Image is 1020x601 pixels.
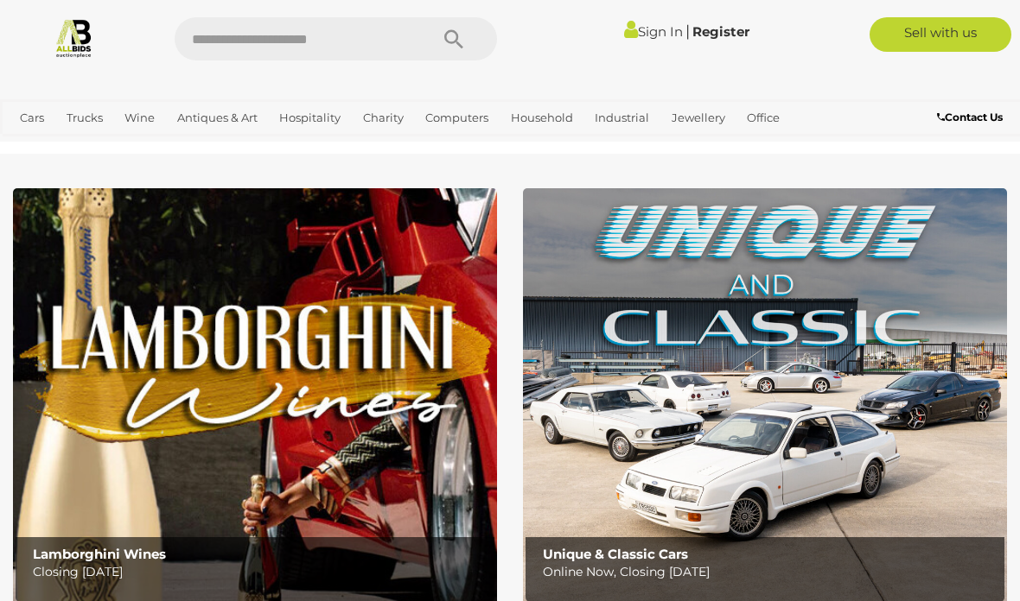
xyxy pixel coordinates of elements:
a: Charity [356,104,411,132]
a: Trucks [60,104,110,132]
a: Hospitality [272,104,347,132]
p: Online Now, Closing [DATE] [543,561,997,583]
a: Sign In [624,23,683,40]
span: | [685,22,690,41]
button: Search [411,17,497,60]
a: Sell with us [870,17,1011,52]
b: Lamborghini Wines [33,546,166,562]
img: Allbids.com.au [54,17,94,58]
a: Jewellery [665,104,732,132]
a: Industrial [588,104,656,132]
b: Contact Us [937,111,1003,123]
b: Unique & Classic Cars [543,546,688,562]
a: Antiques & Art [170,104,265,132]
a: [GEOGRAPHIC_DATA] [71,132,207,161]
a: Household [504,104,580,132]
a: Wine [118,104,162,132]
a: Sports [13,132,62,161]
a: Contact Us [937,108,1007,127]
a: Register [692,23,749,40]
a: Cars [13,104,51,132]
a: Computers [418,104,495,132]
a: Office [740,104,787,132]
p: Closing [DATE] [33,561,487,583]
